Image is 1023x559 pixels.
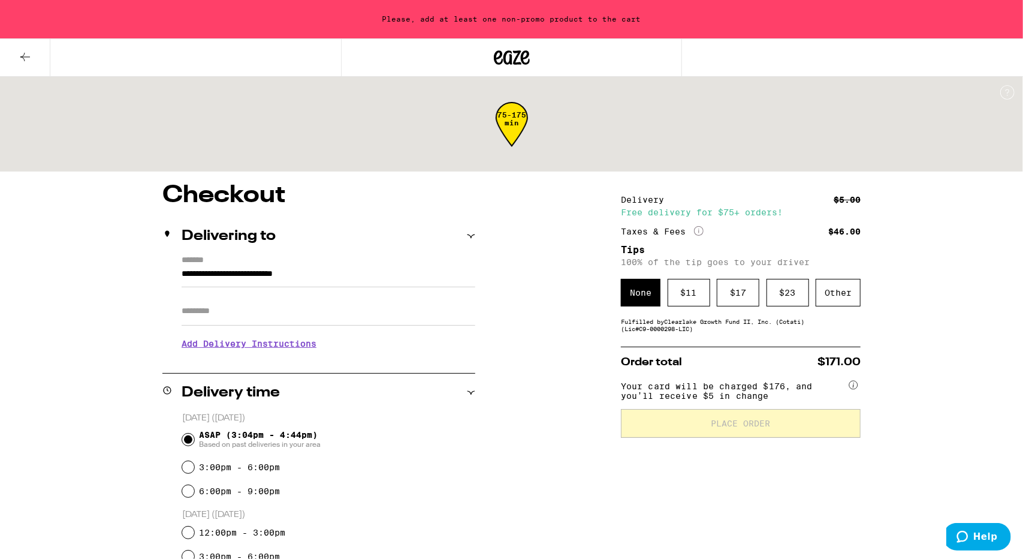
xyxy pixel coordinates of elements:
span: Place Order [711,419,771,428]
label: 6:00pm - 9:00pm [199,486,280,496]
div: None [621,279,660,306]
div: $ 11 [668,279,710,306]
div: Other [816,279,861,306]
span: $171.00 [817,357,861,368]
div: Free delivery for $75+ orders! [621,208,861,217]
div: Delivery [621,196,672,204]
iframe: Opens a widget where you can find more information [946,523,1011,553]
label: 12:00pm - 3:00pm [199,528,285,537]
span: Your card will be charged $176, and you’ll receive $5 in change [621,377,846,401]
label: 3:00pm - 6:00pm [199,462,280,472]
h5: Tips [621,245,861,255]
h1: Checkout [162,184,475,208]
span: Order total [621,357,682,368]
div: $46.00 [828,227,861,236]
div: $ 17 [717,279,759,306]
span: Based on past deliveries in your area [199,440,321,449]
p: [DATE] ([DATE]) [182,413,475,424]
h2: Delivering to [182,229,276,244]
div: $ 23 [767,279,809,306]
p: [DATE] ([DATE]) [182,509,475,521]
p: We'll contact you at [PHONE_NUMBER] when we arrive [182,357,475,367]
p: 100% of the tip goes to your driver [621,257,861,267]
h2: Delivery time [182,386,280,400]
button: Place Order [621,409,861,438]
span: ASAP (3:04pm - 4:44pm) [199,430,321,449]
div: $5.00 [834,196,861,204]
div: Fulfilled by Clearlake Growth Fund II, Inc. (Cotati) (Lic# C9-0000298-LIC ) [621,318,861,332]
h3: Add Delivery Instructions [182,330,475,357]
div: Taxes & Fees [621,226,704,237]
div: 75-175 min [496,111,528,156]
